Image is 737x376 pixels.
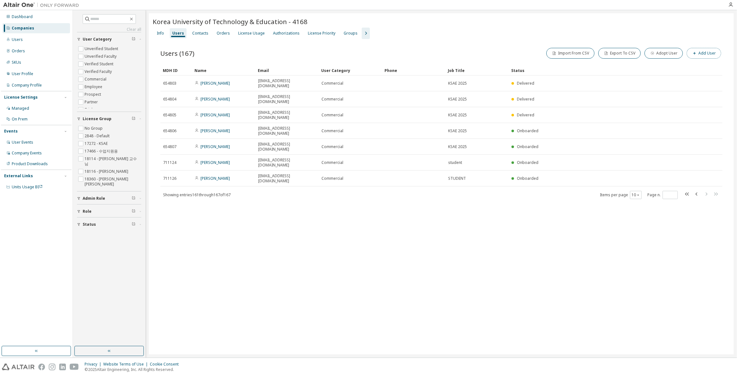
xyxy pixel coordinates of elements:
[85,75,108,83] label: Commercial
[258,78,316,88] span: [EMAIL_ADDRESS][DOMAIN_NAME]
[83,209,92,214] span: Role
[448,160,462,165] span: student
[192,31,208,36] div: Contacts
[2,364,35,370] img: altair_logo.svg
[77,204,141,218] button: Role
[163,144,176,149] span: 654807
[645,48,683,59] button: Adopt User
[150,362,182,367] div: Cookie Consent
[517,112,534,118] span: Delivered
[163,97,176,102] span: 654804
[132,116,136,121] span: Clear filter
[85,53,118,60] label: Unverified Faculty
[321,176,343,181] span: Commercial
[83,37,112,42] span: User Category
[59,364,66,370] img: linkedin.svg
[200,160,230,165] a: [PERSON_NAME]
[70,364,79,370] img: youtube.svg
[12,184,43,190] span: Units Usage BI
[647,191,678,199] span: Page n.
[517,96,534,102] span: Delivered
[258,173,316,184] span: [EMAIL_ADDRESS][DOMAIN_NAME]
[384,65,443,75] div: Phone
[517,81,534,86] span: Delivered
[600,191,642,199] span: Items per page
[517,144,538,149] span: Onboarded
[85,98,99,106] label: Partner
[77,32,141,46] button: User Category
[163,176,176,181] span: 711126
[85,168,130,175] label: 18116 - [PERSON_NAME]
[448,81,467,86] span: KSAE 2025
[163,192,231,198] span: Showing entries 161 through 167 of 167
[258,94,316,104] span: [EMAIL_ADDRESS][DOMAIN_NAME]
[172,31,184,36] div: Users
[85,60,115,68] label: Verified Student
[77,27,141,32] a: Clear all
[321,144,343,149] span: Commercial
[258,110,316,120] span: [EMAIL_ADDRESS][DOMAIN_NAME]
[200,81,230,86] a: [PERSON_NAME]
[12,71,33,76] div: User Profile
[517,176,538,181] span: Onboarded
[12,106,29,111] div: Managed
[448,97,467,102] span: KSAE 2025
[160,49,194,58] span: Users (167)
[200,144,230,149] a: [PERSON_NAME]
[258,142,316,152] span: [EMAIL_ADDRESS][DOMAIN_NAME]
[448,128,467,133] span: KSAE 2025
[77,217,141,231] button: Status
[85,68,113,75] label: Verified Faculty
[4,173,33,178] div: External Links
[163,128,176,133] span: 654806
[12,140,33,145] div: User Events
[273,31,300,36] div: Authorizations
[258,158,316,168] span: [EMAIL_ADDRESS][DOMAIN_NAME]
[85,45,119,53] label: Unverified Student
[85,125,104,132] label: No Group
[448,65,506,75] div: Job Title
[12,117,28,122] div: On Prem
[517,128,538,133] span: Onboarded
[85,106,94,113] label: Trial
[132,196,136,201] span: Clear filter
[12,151,42,156] div: Company Events
[321,65,379,75] div: User Category
[448,113,467,118] span: KSAE 2025
[517,160,538,165] span: Onboarded
[85,362,103,367] div: Privacy
[321,81,343,86] span: Commercial
[448,176,466,181] span: STUDENT
[448,144,467,149] span: KSAE 2025
[85,155,141,168] label: 18114 - [PERSON_NAME] 교수님
[200,96,230,102] a: [PERSON_NAME]
[85,83,104,91] label: Employee
[4,129,18,134] div: Events
[163,81,176,86] span: 654803
[12,26,34,31] div: Companies
[85,147,119,155] label: 17466 - 수업지원용
[12,14,33,19] div: Dashboard
[12,37,23,42] div: Users
[83,222,96,227] span: Status
[321,128,343,133] span: Commercial
[200,112,230,118] a: [PERSON_NAME]
[163,160,176,165] span: 711124
[238,31,265,36] div: License Usage
[83,116,111,121] span: License Group
[85,175,141,188] label: 18360 - [PERSON_NAME] [PERSON_NAME]
[687,48,721,59] button: Add User
[77,191,141,205] button: Admin Role
[200,176,230,181] a: [PERSON_NAME]
[546,48,594,59] button: Import From CSV
[12,83,42,88] div: Company Profile
[132,209,136,214] span: Clear filter
[85,367,182,372] p: © 2025 Altair Engineering, Inc. All Rights Reserved.
[85,132,111,140] label: 2848 - Default
[12,49,25,54] div: Orders
[321,113,343,118] span: Commercial
[258,65,316,75] div: Email
[632,192,640,198] button: 10
[38,364,45,370] img: facebook.svg
[163,65,189,75] div: MDH ID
